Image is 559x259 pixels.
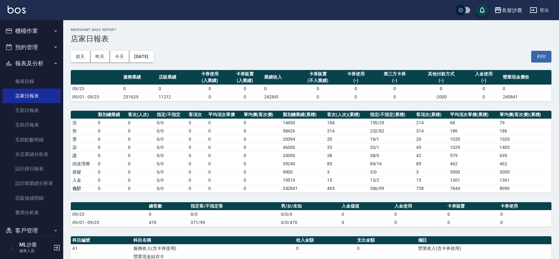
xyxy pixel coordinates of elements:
[355,244,416,252] td: 0
[242,151,281,160] td: 0
[207,135,242,143] td: 0
[527,4,551,16] button: 登出
[207,176,242,184] td: 0
[415,111,448,119] th: 客項次(累積)
[498,176,551,184] td: 1301
[229,71,261,77] div: 卡券販賣
[499,218,551,227] td: 0
[155,111,187,119] th: 指定/不指定
[71,119,96,127] td: 洗
[155,176,187,184] td: 0 / 0
[71,176,96,184] td: 入金
[242,135,281,143] td: 0
[155,119,187,127] td: 0 / 0
[295,244,355,252] td: 0
[187,143,207,151] td: 0
[415,160,448,168] td: 85
[325,111,368,119] th: 客次(人次)(累積)
[446,218,499,227] td: 0
[325,168,368,176] td: 3
[187,127,207,135] td: 0
[110,51,130,62] button: 今天
[96,135,126,143] td: 0
[96,168,126,176] td: 0
[355,236,416,244] th: 支出金額
[3,23,61,39] button: 櫃檯作業
[187,111,207,119] th: 客項次
[448,119,498,127] td: 68
[368,127,415,135] td: 232 / 82
[71,244,132,252] td: A1
[147,210,189,218] td: 0
[71,202,551,227] table: a dense table
[3,103,61,118] a: 互助日報表
[132,236,295,244] th: 科目名稱
[3,147,61,162] a: 全店業績分析表
[71,218,147,227] td: 09/01 - 09/23
[263,85,298,93] td: 0
[325,160,368,168] td: 85
[71,93,122,101] td: 09/01 - 09/23
[126,135,155,143] td: 0
[126,119,155,127] td: 0
[281,176,325,184] td: 19519
[155,135,187,143] td: 0 / 0
[207,184,242,192] td: 0
[325,143,368,151] td: 33
[325,184,368,192] td: 465
[71,184,96,192] td: 合計
[194,71,226,77] div: 卡券使用
[242,168,281,176] td: 0
[126,111,155,119] th: 客次(人次)
[207,168,242,176] td: 0
[368,119,415,127] td: 155 / 29
[281,135,325,143] td: 20394
[71,34,551,43] h3: 店家日報表
[187,151,207,160] td: 0
[3,132,61,147] a: 互助點數明細
[126,160,155,168] td: 0
[340,71,372,77] div: 卡券使用
[157,85,192,93] td: 0
[415,176,448,184] td: 15
[71,70,551,101] table: a dense table
[71,85,122,93] td: 09/23
[126,143,155,151] td: 0
[189,218,279,227] td: 371/99
[71,143,96,151] td: 染
[466,93,501,101] td: 0
[448,184,498,192] td: 7644
[207,111,242,119] th: 平均項次單價
[126,168,155,176] td: 0
[368,168,415,176] td: 3 / 0
[242,119,281,127] td: 0
[281,168,325,176] td: 9000
[229,77,261,84] div: (入業績)
[368,151,415,160] td: 38 / 0
[71,28,551,32] h2: Merchant Daily Report
[126,184,155,192] td: 0
[415,143,448,151] td: 45
[325,135,368,143] td: 20
[187,184,207,192] td: 0
[194,77,226,84] div: (入業績)
[325,119,368,127] td: 184
[281,151,325,160] td: 24300
[3,74,61,89] a: 報表目錄
[71,160,96,168] td: 頭皮理療
[368,176,415,184] td: 13 / 2
[3,39,61,56] button: 預約管理
[157,70,192,85] th: 店販業績
[502,6,522,14] div: 名留沙鹿
[189,210,279,218] td: 0/0
[368,135,415,143] td: 19 / 1
[132,244,295,252] td: 服務收入(含卡券使用)
[498,135,551,143] td: 1020
[498,160,551,168] td: 462
[71,127,96,135] td: 剪
[71,210,147,218] td: 09/23
[187,135,207,143] td: 0
[338,93,373,101] td: 0
[368,111,415,119] th: 指定/不指定(累積)
[71,151,96,160] td: 護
